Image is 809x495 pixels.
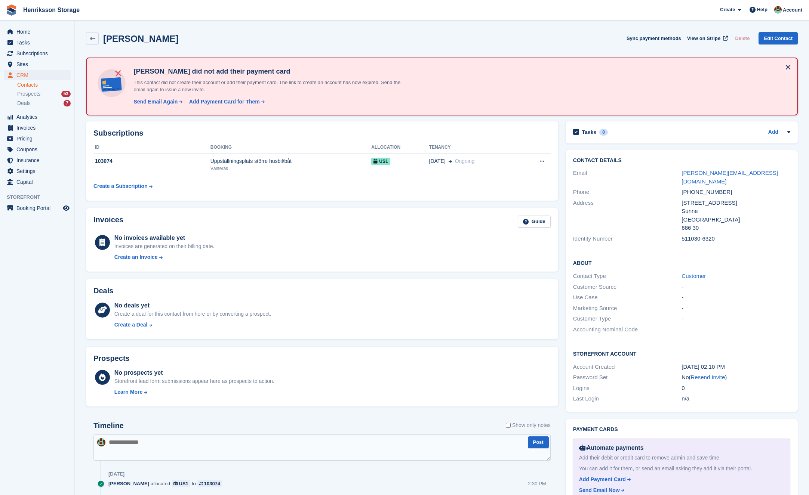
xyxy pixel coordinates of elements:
[573,363,682,371] div: Account Created
[16,48,61,59] span: Subscriptions
[189,98,260,106] div: Add Payment Card for Them
[93,354,130,363] h2: Prospects
[720,6,735,13] span: Create
[682,273,706,279] a: Customer
[16,37,61,48] span: Tasks
[96,67,127,99] img: no-card-linked-e7822e413c904bf8b177c4d89f31251c4716f9871600ec3ca5bfc59e148c83f4.svg
[114,388,274,396] a: Learn More
[682,199,790,207] div: [STREET_ADDRESS]
[573,304,682,313] div: Marketing Source
[93,216,123,228] h2: Invoices
[518,216,551,228] a: Guide
[197,480,222,487] a: 103074
[130,79,411,93] p: This contact did not create their account or add their payment card. The link to create an accoun...
[61,91,71,97] div: 53
[682,363,790,371] div: [DATE] 02:10 PM
[103,34,178,44] h2: [PERSON_NAME]
[108,471,124,477] div: [DATE]
[93,287,113,295] h2: Deals
[130,67,411,76] h4: [PERSON_NAME] did not add their payment card
[582,129,597,136] h2: Tasks
[17,100,31,107] span: Deals
[689,374,727,380] span: ( )
[210,165,372,172] div: Västerås
[64,100,71,106] div: 7
[4,177,71,187] a: menu
[573,158,790,164] h2: Contact Details
[108,480,226,487] div: allocated to
[768,128,778,137] a: Add
[186,98,265,106] a: Add Payment Card for Them
[455,158,475,164] span: Ongoing
[682,293,790,302] div: -
[16,59,61,69] span: Sites
[573,293,682,302] div: Use Case
[179,480,188,487] div: US1
[62,204,71,213] a: Preview store
[4,123,71,133] a: menu
[682,395,790,403] div: n/a
[759,32,798,44] a: Edit Contact
[114,377,274,385] div: Storefront lead form submissions appear here as prospects to action.
[97,438,105,446] img: Isak Martinelle
[210,157,372,165] div: Uppställningsplats större husbil/båt
[16,144,61,155] span: Coupons
[573,272,682,281] div: Contact Type
[16,166,61,176] span: Settings
[114,368,274,377] div: No prospects yet
[682,304,790,313] div: -
[4,112,71,122] a: menu
[684,32,729,44] a: View on Stripe
[573,384,682,393] div: Logins
[682,224,790,232] div: 686 30
[579,465,784,473] div: You can add it for them, or send an email asking they add it via their portal.
[4,166,71,176] a: menu
[93,182,148,190] div: Create a Subscription
[114,242,215,250] div: Invoices are generated on their billing date.
[573,427,790,433] h2: Payment cards
[16,112,61,122] span: Analytics
[4,27,71,37] a: menu
[114,253,215,261] a: Create an Invoice
[757,6,768,13] span: Help
[682,170,778,185] a: [PERSON_NAME][EMAIL_ADDRESS][DOMAIN_NAME]
[573,395,682,403] div: Last Login
[4,133,71,144] a: menu
[573,259,790,266] h2: About
[17,90,40,98] span: Prospects
[579,454,784,462] div: Add their debit or credit card to remove admin and save time.
[93,142,210,154] th: ID
[93,157,210,165] div: 103074
[133,98,178,106] div: Send Email Again
[429,142,520,154] th: Tenancy
[573,188,682,197] div: Phone
[114,301,271,310] div: No deals yet
[16,70,61,80] span: CRM
[528,480,546,487] div: 2:30 PM
[506,421,511,429] input: Show only notes
[4,59,71,69] a: menu
[17,81,71,89] a: Contacts
[573,199,682,232] div: Address
[528,436,549,449] button: Post
[682,384,790,393] div: 0
[93,129,551,137] h2: Subscriptions
[579,486,620,494] div: Send Email Now
[579,476,626,483] div: Add Payment Card
[682,315,790,323] div: -
[4,48,71,59] a: menu
[20,4,83,16] a: Henriksson Storage
[783,6,802,14] span: Account
[774,6,782,13] img: Isak Martinelle
[573,283,682,291] div: Customer Source
[573,325,682,334] div: Accounting Nominal Code
[4,203,71,213] a: menu
[573,169,682,186] div: Email
[6,4,17,16] img: stora-icon-8386f47178a22dfd0bd8f6a31ec36ba5ce8667c1dd55bd0f319d3a0aa187defe.svg
[17,99,71,107] a: Deals 7
[16,177,61,187] span: Capital
[682,235,790,243] div: 511030-6320
[108,480,149,487] span: [PERSON_NAME]
[93,179,153,193] a: Create a Subscription
[114,321,271,329] a: Create a Deal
